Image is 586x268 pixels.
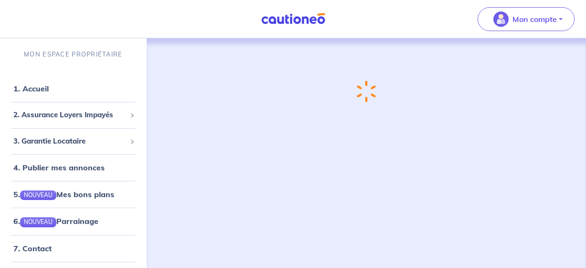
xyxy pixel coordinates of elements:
a: 5.NOUVEAUMes bons plans [13,190,114,199]
button: illu_account_valid_menu.svgMon compte [478,7,575,31]
div: 5.NOUVEAUMes bons plans [4,185,143,204]
img: loading-spinner [356,80,376,103]
a: 6.NOUVEAUParrainage [13,216,98,226]
p: MON ESPACE PROPRIÉTAIRE [24,50,122,59]
a: 7. Contact [13,244,52,253]
p: Mon compte [512,13,557,25]
span: 3. Garantie Locataire [13,136,126,147]
div: 7. Contact [4,239,143,258]
span: 2. Assurance Loyers Impayés [13,110,126,121]
div: 2. Assurance Loyers Impayés [4,106,143,124]
a: 1. Accueil [13,84,49,93]
div: 6.NOUVEAUParrainage [4,212,143,231]
img: Cautioneo [257,13,329,25]
a: 4. Publier mes annonces [13,163,105,172]
img: illu_account_valid_menu.svg [493,11,509,27]
div: 1. Accueil [4,79,143,98]
div: 4. Publier mes annonces [4,158,143,177]
div: 3. Garantie Locataire [4,132,143,151]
